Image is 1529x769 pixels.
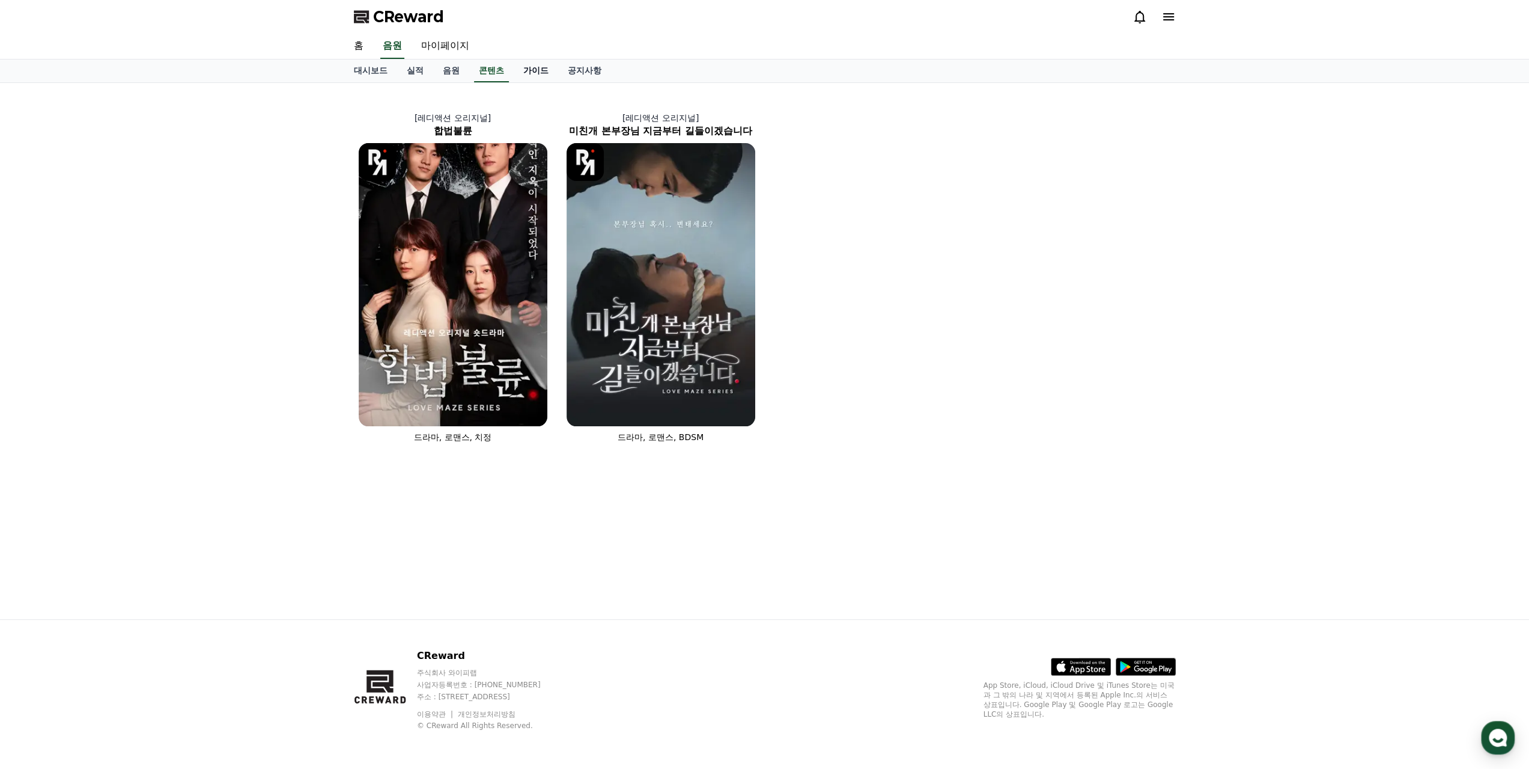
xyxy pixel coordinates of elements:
[349,124,557,138] h2: 합법불륜
[417,668,564,678] p: 주식회사 와이피랩
[417,649,564,663] p: CReward
[79,381,155,411] a: 대화
[359,143,397,181] img: [object Object] Logo
[474,60,509,82] a: 콘텐츠
[397,60,433,82] a: 실적
[344,60,397,82] a: 대시보드
[110,400,124,409] span: 대화
[412,34,479,59] a: 마이페이지
[417,710,455,718] a: 이용약관
[38,399,45,409] span: 홈
[458,710,515,718] a: 개인정보처리방침
[567,143,604,181] img: [object Object] Logo
[349,102,557,453] a: [레디액션 오리지널] 합법불륜 합법불륜 [object Object] Logo 드라마, 로맨스, 치정
[557,112,765,124] p: [레디액션 오리지널]
[354,7,444,26] a: CReward
[417,721,564,731] p: © CReward All Rights Reserved.
[557,124,765,138] h2: 미친개 본부장님 지금부터 길들이겠습니다
[4,381,79,411] a: 홈
[414,432,492,442] span: 드라마, 로맨스, 치정
[186,399,200,409] span: 설정
[557,102,765,453] a: [레디액션 오리지널] 미친개 본부장님 지금부터 길들이겠습니다 미친개 본부장님 지금부터 길들이겠습니다 [object Object] Logo 드라마, 로맨스, BDSM
[433,60,469,82] a: 음원
[558,60,611,82] a: 공지사항
[380,34,404,59] a: 음원
[514,60,558,82] a: 가이드
[155,381,231,411] a: 설정
[983,681,1176,719] p: App Store, iCloud, iCloud Drive 및 iTunes Store는 미국과 그 밖의 나라 및 지역에서 등록된 Apple Inc.의 서비스 상표입니다. Goo...
[567,143,755,426] img: 미친개 본부장님 지금부터 길들이겠습니다
[359,143,547,426] img: 합법불륜
[349,112,557,124] p: [레디액션 오리지널]
[417,692,564,702] p: 주소 : [STREET_ADDRESS]
[417,680,564,690] p: 사업자등록번호 : [PHONE_NUMBER]
[373,7,444,26] span: CReward
[618,432,704,442] span: 드라마, 로맨스, BDSM
[344,34,373,59] a: 홈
